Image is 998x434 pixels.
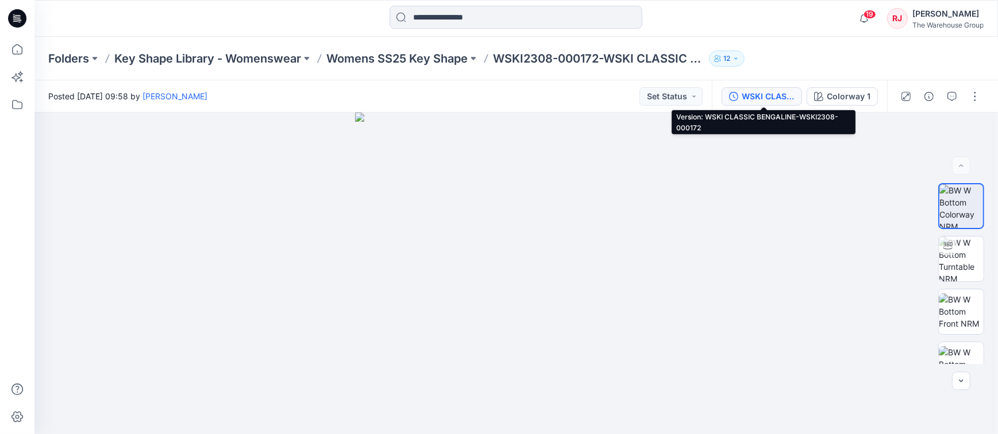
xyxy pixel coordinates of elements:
img: BW W Bottom Colorway NRM [939,184,983,228]
img: BW W Bottom Back NRM [939,346,984,382]
p: 12 [723,52,730,65]
button: WSKI CLASSIC BENGALINE-WSKI2308-000172 [722,87,802,106]
button: 12 [709,51,745,67]
img: eyJhbGciOiJIUzI1NiIsImtpZCI6IjAiLCJzbHQiOiJzZXMiLCJ0eXAiOiJKV1QifQ.eyJkYXRhIjp7InR5cGUiOiJzdG9yYW... [355,113,677,434]
img: BW W Bottom Turntable NRM [939,237,984,281]
div: [PERSON_NAME] [912,7,984,21]
button: Details [920,87,938,106]
a: Womens SS25 Key Shape [326,51,468,67]
a: [PERSON_NAME] [142,91,207,101]
button: Colorway 1 [807,87,878,106]
div: The Warehouse Group [912,21,984,29]
div: WSKI CLASSIC BENGALINE-WSKI2308-000172 [742,90,795,103]
img: BW W Bottom Front NRM [939,293,984,330]
div: Colorway 1 [827,90,870,103]
a: Folders [48,51,89,67]
p: WSKI2308-000172-WSKI CLASSIC BENGALINE [493,51,704,67]
span: Posted [DATE] 09:58 by [48,90,207,102]
a: Key Shape Library - Womenswear [114,51,301,67]
div: RJ [887,8,908,29]
span: 19 [864,10,876,19]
